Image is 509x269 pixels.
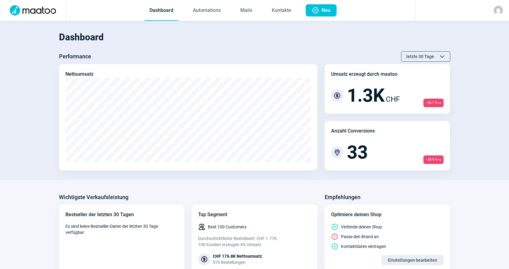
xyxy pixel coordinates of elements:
button: Einstellungen bearbeiten [382,255,444,265]
span: Passe den Brand an [341,234,379,240]
span: Kontaktdaten eintragen [341,243,386,249]
h3: Wichtigste Verkaufsleistung [59,192,128,202]
div: Optimiere deinen Shop [331,211,444,218]
div: 570 Bestellungen [213,259,262,265]
h3: Performance [59,52,91,61]
a: Dashboard [145,1,178,21]
span: 1.3K [347,86,385,105]
div: Nettoumsatz [65,71,94,78]
div: Bestseller der letzten 30 Tagen [65,211,178,218]
h3: Empfehlungen [325,192,360,202]
div: Anzahl Conversions [331,127,375,135]
span: Es sind keine Bestseller-Daten der letzten 30 Tage verfügbar. [65,223,178,235]
span: CHF [386,94,400,105]
img: Logo [6,5,60,16]
div: Durchschnittlicher Bestellwert: CHF 1.77K 100 Kunden erzeugen 4% Umsatz [198,235,311,248]
button: Neu [306,4,337,16]
a: Mails [235,1,257,21]
div: Umsatz erzeugt durch maatoo [331,71,397,78]
span: Best 100 Customers [208,224,246,230]
div: Top Segment [198,211,311,218]
span: Verbinde deinen Shop [341,224,382,230]
a: Automations [188,1,226,21]
div: CHF 176.8K Nettoumsatz [213,253,262,259]
span: - 66.1 % [423,99,444,107]
img: avatar [494,6,503,15]
span: - 38.9 % [423,155,444,164]
span: letzte 30 Tage [406,52,434,61]
span: Neu [322,4,330,16]
span: Einstellungen bearbeiten [388,255,437,265]
a: Kontakte [267,1,296,21]
h1: Dashboard [59,27,450,48]
span: 33 [347,143,368,162]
